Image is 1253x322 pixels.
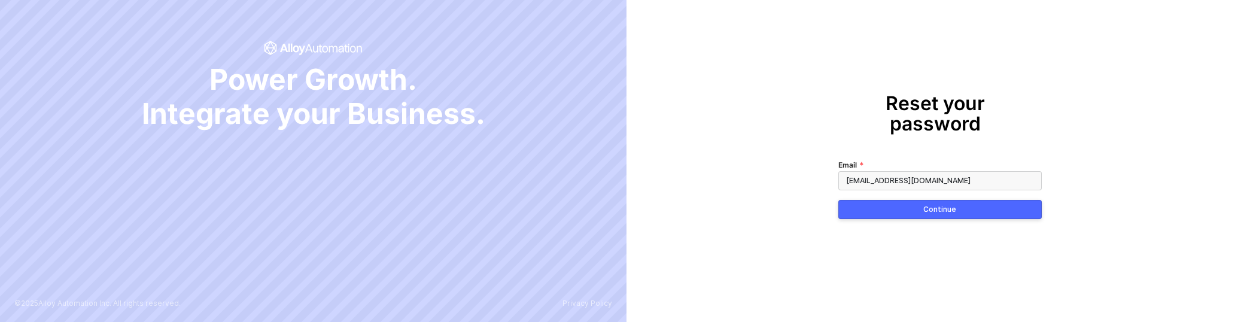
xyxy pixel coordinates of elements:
a: Privacy Policy [562,299,612,308]
input: Email [838,171,1042,190]
span: icon-success [264,41,363,55]
button: Continue [838,200,1042,219]
div: Continue [923,205,956,214]
p: © 2025 Alloy Automation Inc. All rights reserved. [14,299,181,308]
span: Power Growth. Integrate your Business. [142,62,485,131]
label: Email [838,159,864,171]
h1: Reset your password [838,93,1033,133]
